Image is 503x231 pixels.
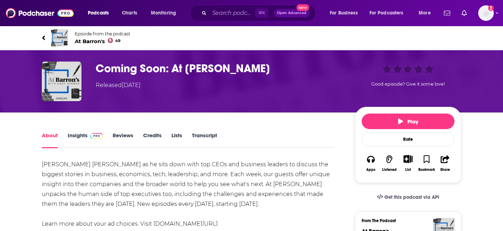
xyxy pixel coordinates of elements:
span: Play [398,118,418,125]
button: Show profile menu [478,5,494,21]
button: open menu [365,7,414,19]
div: Listened [382,168,397,172]
div: Search podcasts, credits, & more... [197,5,322,21]
span: Open Advanced [277,11,306,15]
div: Show More ButtonList [399,150,417,176]
button: Apps [362,150,380,176]
span: Podcasts [88,8,109,18]
button: Show More Button [401,155,415,163]
button: Open AdvancedNew [274,9,310,17]
a: Get this podcast via API [371,189,445,206]
h1: Coming Soon: At Barron’s [96,62,344,75]
div: Rate [362,132,454,146]
button: Bookmark [417,150,436,176]
a: About [42,132,58,148]
a: Reviews [113,132,133,148]
h3: From The Podcast [362,218,449,223]
span: At Barron's [75,38,130,45]
a: Show notifications dropdown [459,7,470,19]
span: Good episode? Give it some love! [371,81,445,87]
span: More [419,8,431,18]
span: Episode from the podcast [75,31,130,36]
button: open menu [83,7,118,19]
div: Apps [366,168,375,172]
a: Credits [143,132,162,148]
button: Play [362,114,454,129]
img: Podchaser - Follow, Share and Rate Podcasts [6,6,74,20]
span: 49 [115,39,120,42]
div: Share [440,168,450,172]
img: Coming Soon: At Barron’s [42,62,81,101]
a: Show notifications dropdown [441,7,453,19]
span: For Business [330,8,358,18]
span: For Podcasters [369,8,403,18]
button: Listened [380,150,399,176]
button: open menu [414,7,440,19]
input: Search podcasts, credits, & more... [209,7,255,19]
img: Podchaser Pro [90,133,103,139]
button: Share [436,150,454,176]
button: open menu [146,7,185,19]
div: List [405,167,411,172]
span: ⌘ K [255,8,268,18]
button: open menu [325,7,367,19]
div: Bookmark [418,168,435,172]
span: Get this podcast via API [384,194,439,200]
a: Lists [171,132,182,148]
a: Charts [117,7,141,19]
div: Released [DATE] [96,81,141,89]
img: At Barron's [51,29,68,46]
a: Transcript [192,132,217,148]
span: New [296,4,309,11]
a: At Barron'sEpisode from the podcastAt Barron's49 [42,29,461,46]
div: [PERSON_NAME] [PERSON_NAME] as he sits down with top CEOs and business leaders to discuss the big... [42,160,334,229]
span: Monitoring [151,8,176,18]
img: User Profile [478,5,494,21]
span: Charts [122,8,137,18]
svg: Add a profile image [488,5,494,11]
span: Logged in as RyanHorey [478,5,494,21]
a: InsightsPodchaser Pro [68,132,103,148]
